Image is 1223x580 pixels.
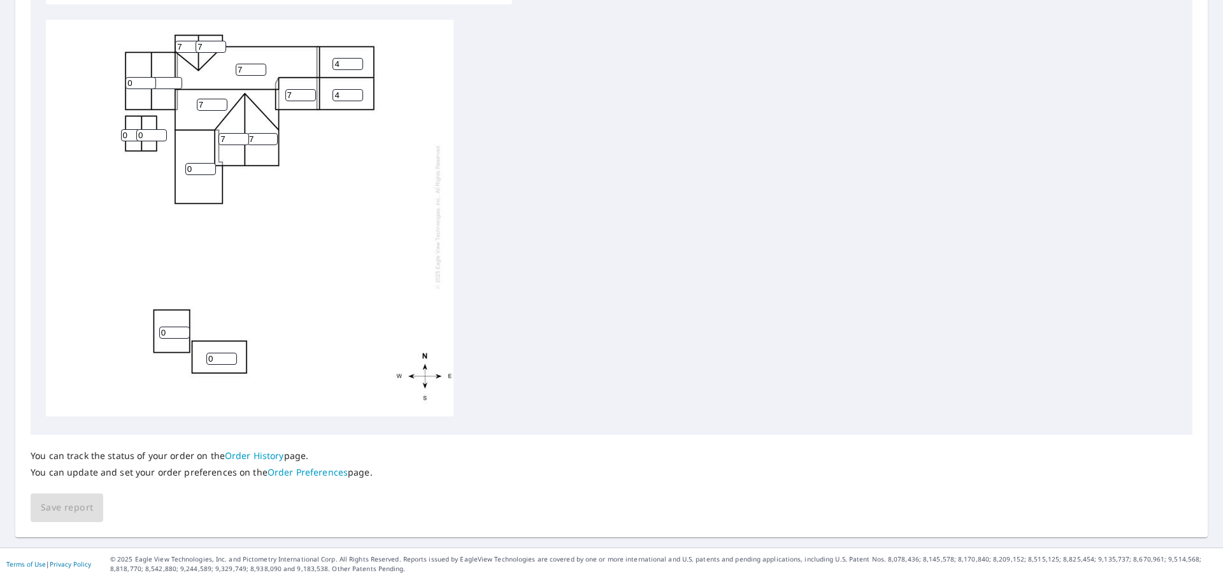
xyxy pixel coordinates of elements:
[225,449,284,462] a: Order History
[110,555,1217,574] p: © 2025 Eagle View Technologies, Inc. and Pictometry International Corp. All Rights Reserved. Repo...
[31,467,373,478] p: You can update and set your order preferences on the page.
[6,560,46,569] a: Terms of Use
[31,450,373,462] p: You can track the status of your order on the page.
[268,466,348,478] a: Order Preferences
[50,560,91,569] a: Privacy Policy
[6,560,91,568] p: |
